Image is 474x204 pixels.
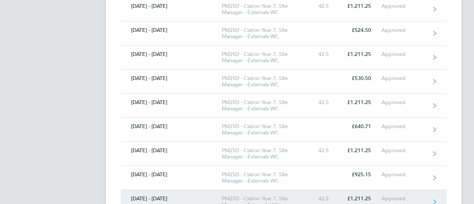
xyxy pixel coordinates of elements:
[121,118,447,142] a: [DATE] - [DATE]PM25D - Clairon Year 7, Site Manager - Externals WC£640.71Approved
[121,27,222,33] div: [DATE] - [DATE]
[121,99,222,106] div: [DATE] - [DATE]
[222,3,307,16] div: PM25D - Clairon Year 7, Site Manager - Externals WC
[381,3,427,9] div: Approved
[381,27,427,33] div: Approved
[121,147,222,154] div: [DATE] - [DATE]
[339,171,381,178] div: £925.15
[339,195,381,202] div: £1,211.25
[307,147,339,154] div: 42.5
[381,123,427,130] div: Approved
[339,27,381,33] div: £524.50
[121,123,222,130] div: [DATE] - [DATE]
[307,3,339,9] div: 42.5
[222,171,307,184] div: PM25D - Clairon Year 7, Site Manager - Externals WC
[121,51,222,57] div: [DATE] - [DATE]
[222,75,307,88] div: PM25D - Clairon Year 7, Site Manager - Externals WC
[121,70,447,94] a: [DATE] - [DATE]PM25D - Clairon Year 7, Site Manager - Externals WC£530.50Approved
[121,171,222,178] div: [DATE] - [DATE]
[222,27,307,40] div: PM25D - Clairon Year 7, Site Manager - Externals WC
[339,123,381,130] div: £640.71
[381,75,427,81] div: Approved
[381,147,427,154] div: Approved
[381,51,427,57] div: Approved
[307,51,339,57] div: 42.5
[222,123,307,136] div: PM25D - Clairon Year 7, Site Manager - Externals WC
[307,195,339,202] div: 42.5
[222,147,307,160] div: PM25D - Clairon Year 7, Site Manager - Externals WC
[222,51,307,64] div: PM25D - Clairon Year 7, Site Manager - Externals WC
[121,21,447,46] a: [DATE] - [DATE]PM25D - Clairon Year 7, Site Manager - Externals WC£524.50Approved
[339,147,381,154] div: £1,211.25
[307,99,339,106] div: 42.5
[381,195,427,202] div: Approved
[339,3,381,9] div: £1,211.25
[339,51,381,57] div: £1,211.25
[121,166,447,190] a: [DATE] - [DATE]PM25D - Clairon Year 7, Site Manager - Externals WC£925.15Approved
[121,195,222,202] div: [DATE] - [DATE]
[121,94,447,118] a: [DATE] - [DATE]PM25D - Clairon Year 7, Site Manager - Externals WC42.5£1,211.25Approved
[381,99,427,106] div: Approved
[222,99,307,112] div: PM25D - Clairon Year 7, Site Manager - Externals WC
[121,46,447,70] a: [DATE] - [DATE]PM25D - Clairon Year 7, Site Manager - Externals WC42.5£1,211.25Approved
[339,99,381,106] div: £1,211.25
[339,75,381,81] div: £530.50
[121,75,222,81] div: [DATE] - [DATE]
[121,142,447,166] a: [DATE] - [DATE]PM25D - Clairon Year 7, Site Manager - Externals WC42.5£1,211.25Approved
[381,171,427,178] div: Approved
[121,3,222,9] div: [DATE] - [DATE]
